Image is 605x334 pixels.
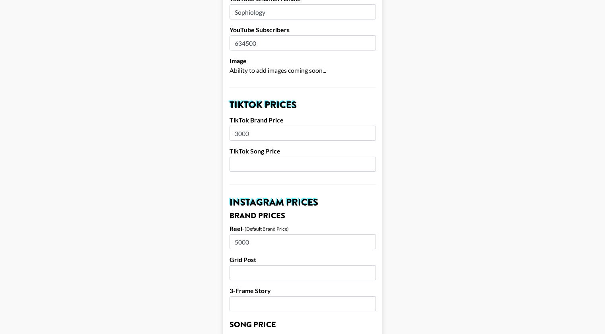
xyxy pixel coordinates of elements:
[230,100,376,110] h2: TikTok Prices
[230,26,376,34] label: YouTube Subscribers
[230,66,326,74] span: Ability to add images coming soon...
[230,212,376,220] h3: Brand Prices
[230,147,376,155] label: TikTok Song Price
[230,198,376,207] h2: Instagram Prices
[230,57,376,65] label: Image
[230,321,376,329] h3: Song Price
[230,287,376,295] label: 3-Frame Story
[242,226,289,232] div: - (Default Brand Price)
[230,116,376,124] label: TikTok Brand Price
[230,225,242,233] label: Reel
[230,256,376,264] label: Grid Post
